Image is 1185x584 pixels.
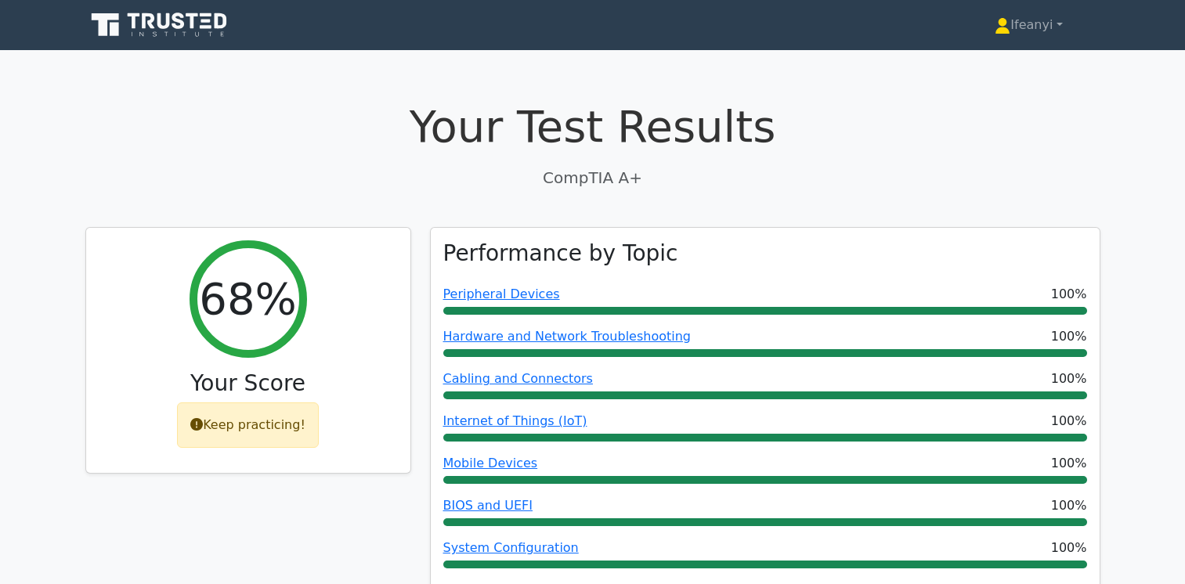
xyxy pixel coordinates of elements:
[443,498,533,513] a: BIOS and UEFI
[199,272,296,325] h2: 68%
[443,413,587,428] a: Internet of Things (IoT)
[1051,496,1087,515] span: 100%
[1051,285,1087,304] span: 100%
[443,329,692,344] a: Hardware and Network Troubleshooting
[1051,412,1087,431] span: 100%
[1051,539,1087,557] span: 100%
[443,456,538,470] a: Mobile Devices
[443,540,579,555] a: System Configuration
[957,9,1100,41] a: Ifeanyi
[85,100,1100,153] h1: Your Test Results
[99,370,398,397] h3: Your Score
[443,371,593,386] a: Cabling and Connectors
[1051,454,1087,473] span: 100%
[177,402,319,448] div: Keep practicing!
[443,287,560,301] a: Peripheral Devices
[443,240,678,267] h3: Performance by Topic
[1051,370,1087,388] span: 100%
[1051,327,1087,346] span: 100%
[85,166,1100,189] p: CompTIA A+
